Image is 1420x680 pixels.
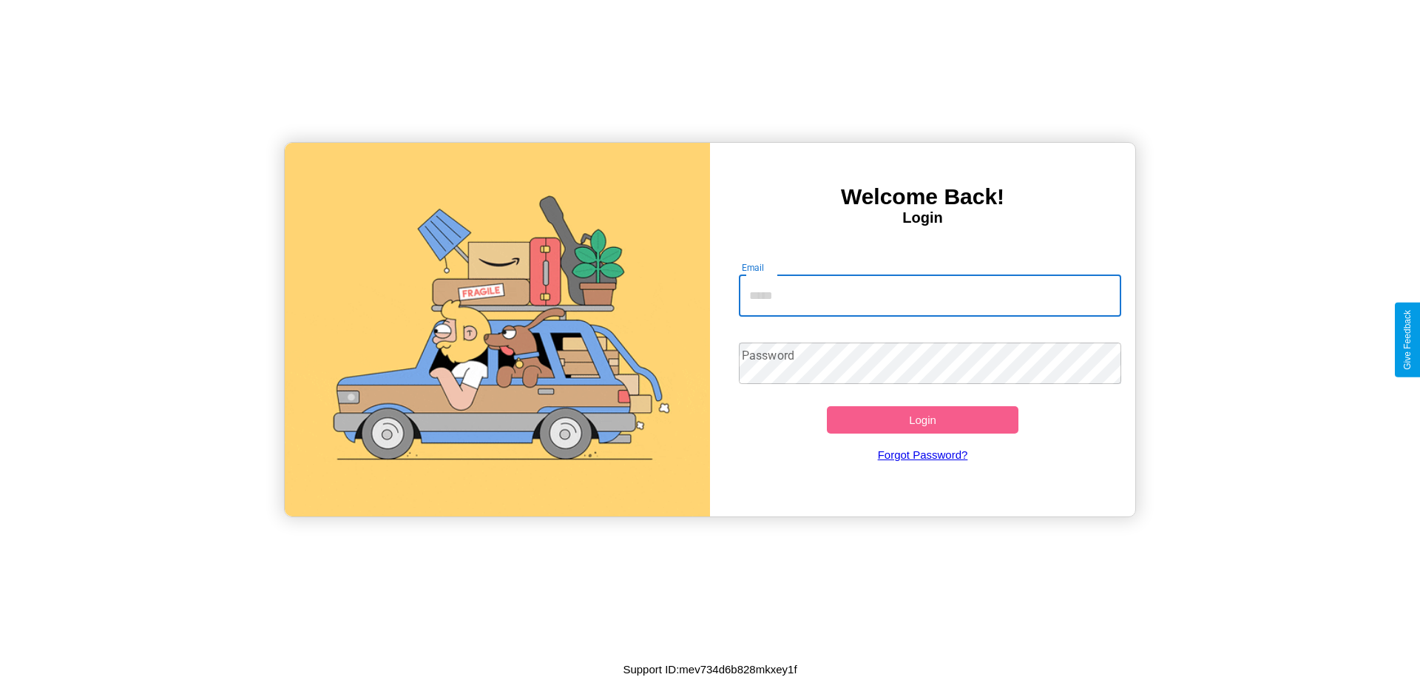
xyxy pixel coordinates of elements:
[623,659,797,679] p: Support ID: mev734d6b828mkxey1f
[827,406,1018,434] button: Login
[710,209,1135,226] h4: Login
[1402,310,1413,370] div: Give Feedback
[285,143,710,516] img: gif
[731,434,1115,476] a: Forgot Password?
[710,184,1135,209] h3: Welcome Back!
[742,261,765,274] label: Email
